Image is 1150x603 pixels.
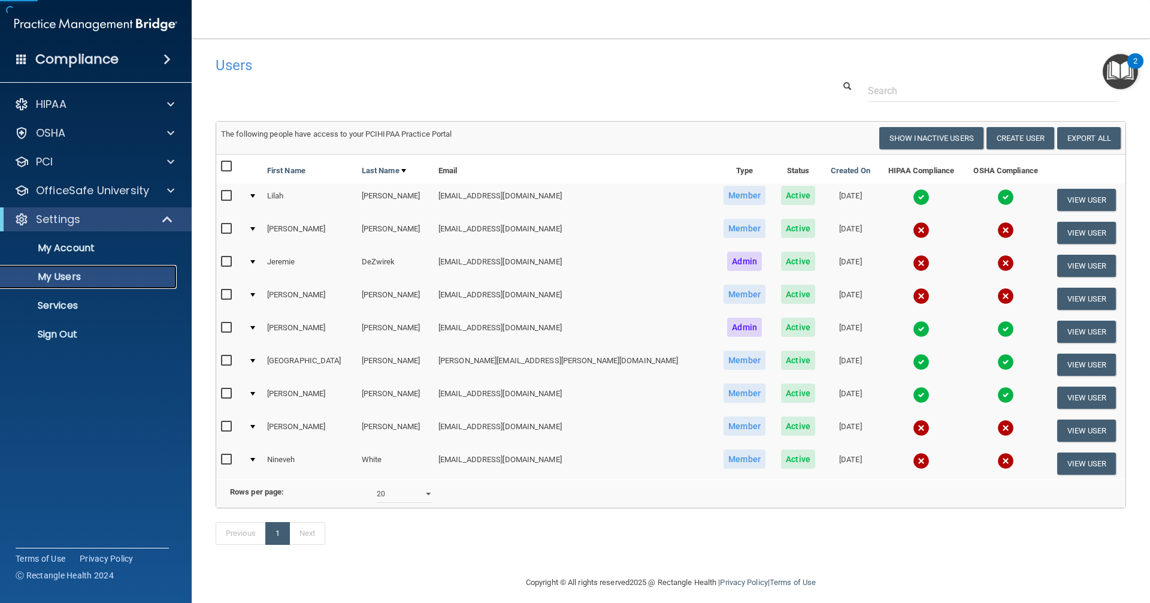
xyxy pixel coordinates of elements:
[14,212,174,227] a: Settings
[997,189,1014,206] img: tick.e7d51cea.svg
[8,300,171,312] p: Services
[36,212,80,227] p: Settings
[434,216,716,249] td: [EMAIL_ADDRESS][DOMAIN_NAME]
[262,348,357,381] td: [GEOGRAPHIC_DATA]
[434,249,716,282] td: [EMAIL_ADDRESS][DOMAIN_NAME]
[230,487,284,496] b: Rows per page:
[823,381,879,414] td: [DATE]
[781,417,815,436] span: Active
[434,155,716,183] th: Email
[452,563,889,602] div: Copyright © All rights reserved 2025 @ Rectangle Health | |
[8,242,171,254] p: My Account
[823,282,879,315] td: [DATE]
[36,155,53,169] p: PCI
[913,321,930,337] img: tick.e7d51cea.svg
[14,155,174,169] a: PCI
[727,252,762,271] span: Admin
[36,183,149,198] p: OfficeSafe University
[986,127,1054,149] button: Create User
[8,328,171,340] p: Sign Out
[80,553,134,565] a: Privacy Policy
[773,155,822,183] th: Status
[724,285,765,304] span: Member
[781,450,815,469] span: Active
[781,252,815,271] span: Active
[362,164,406,178] a: Last Name
[913,354,930,370] img: tick.e7d51cea.svg
[262,381,357,414] td: [PERSON_NAME]
[716,155,774,183] th: Type
[262,414,357,447] td: [PERSON_NAME]
[724,384,765,403] span: Member
[913,255,930,272] img: cross.ca9f0e7f.svg
[434,348,716,381] td: [PERSON_NAME][EMAIL_ADDRESS][PERSON_NAME][DOMAIN_NAME]
[724,450,765,469] span: Member
[823,183,879,216] td: [DATE]
[357,414,434,447] td: [PERSON_NAME]
[357,216,434,249] td: [PERSON_NAME]
[262,249,357,282] td: Jeremie
[434,183,716,216] td: [EMAIL_ADDRESS][DOMAIN_NAME]
[997,288,1014,304] img: cross.ca9f0e7f.svg
[262,447,357,480] td: Nineveh
[823,348,879,381] td: [DATE]
[720,578,767,587] a: Privacy Policy
[997,420,1014,436] img: cross.ca9f0e7f.svg
[14,183,174,198] a: OfficeSafe University
[781,351,815,370] span: Active
[1103,54,1138,89] button: Open Resource Center, 2 new notifications
[267,164,305,178] a: First Name
[781,285,815,304] span: Active
[1057,354,1116,376] button: View User
[727,318,762,337] span: Admin
[1057,255,1116,277] button: View User
[357,447,434,480] td: White
[913,288,930,304] img: cross.ca9f0e7f.svg
[35,51,119,68] h4: Compliance
[1057,189,1116,211] button: View User
[1057,387,1116,409] button: View User
[913,189,930,206] img: tick.e7d51cea.svg
[262,216,357,249] td: [PERSON_NAME]
[879,127,983,149] button: Show Inactive Users
[878,155,964,183] th: HIPAA Compliance
[357,183,434,216] td: [PERSON_NAME]
[14,97,174,111] a: HIPAA
[997,321,1014,337] img: tick.e7d51cea.svg
[913,420,930,436] img: cross.ca9f0e7f.svg
[1057,288,1116,310] button: View User
[823,249,879,282] td: [DATE]
[997,453,1014,469] img: cross.ca9f0e7f.svg
[8,271,171,283] p: My Users
[823,216,879,249] td: [DATE]
[913,453,930,469] img: cross.ca9f0e7f.svg
[434,381,716,414] td: [EMAIL_ADDRESS][DOMAIN_NAME]
[943,518,1136,566] iframe: Drift Widget Chat Controller
[868,80,1117,102] input: Search
[14,126,174,140] a: OSHA
[831,164,870,178] a: Created On
[14,13,177,37] img: PMB logo
[434,447,716,480] td: [EMAIL_ADDRESS][DOMAIN_NAME]
[434,282,716,315] td: [EMAIL_ADDRESS][DOMAIN_NAME]
[221,129,452,138] span: The following people have access to your PCIHIPAA Practice Portal
[781,384,815,403] span: Active
[1057,222,1116,244] button: View User
[724,417,765,436] span: Member
[823,447,879,480] td: [DATE]
[262,183,357,216] td: Lilah
[434,315,716,348] td: [EMAIL_ADDRESS][DOMAIN_NAME]
[357,282,434,315] td: [PERSON_NAME]
[964,155,1048,183] th: OSHA Compliance
[262,282,357,315] td: [PERSON_NAME]
[770,578,816,587] a: Terms of Use
[289,522,325,545] a: Next
[997,354,1014,370] img: tick.e7d51cea.svg
[434,414,716,447] td: [EMAIL_ADDRESS][DOMAIN_NAME]
[997,387,1014,403] img: tick.e7d51cea.svg
[724,351,765,370] span: Member
[913,387,930,403] img: tick.e7d51cea.svg
[16,553,65,565] a: Terms of Use
[1133,61,1137,77] div: 2
[997,255,1014,272] img: cross.ca9f0e7f.svg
